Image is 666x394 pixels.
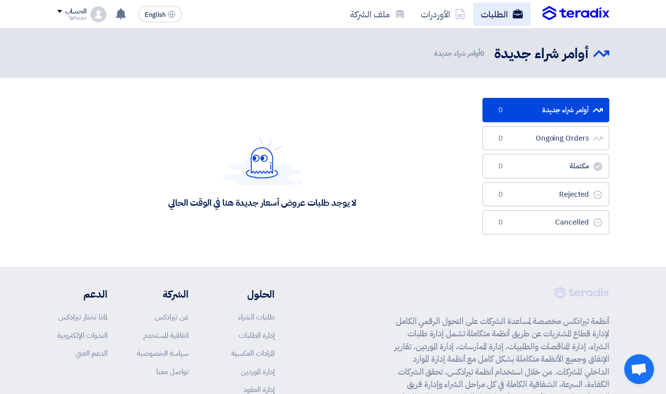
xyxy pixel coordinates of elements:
button: English [138,6,182,22]
a: الأوردرات [413,2,473,26]
div: لا يوجد طلبات عروض أسعار جديدة هنا في الوقت الحالي [168,197,356,208]
h2: أوامر شراء جديدة [494,44,588,64]
a: ملف الشركة [342,2,413,26]
a: الدعم الفني [76,348,107,359]
div: Open chat [624,354,654,384]
span: 0 [495,190,507,200]
a: مكتملة0 [482,154,609,178]
span: 0 [495,161,507,171]
a: إدارة الطلبات [239,330,275,341]
img: Hello [222,137,302,185]
a: Rejected0 [482,182,609,207]
a: عن تيرادكس [155,312,189,322]
span: 0 [480,48,484,59]
a: الطلبات [473,2,531,26]
a: الندوات الإلكترونية [57,330,107,341]
a: طلبات الشراء [238,312,275,322]
a: سياسة الخصوصية [137,348,189,359]
span: أوامر شراء جديدة [434,48,486,59]
a: اتفاقية المستخدم [143,330,189,341]
a: المزادات العكسية [231,348,275,359]
span: 0 [495,134,507,144]
div: Safwan [57,15,87,21]
li: الدعم [57,287,107,302]
a: تواصل معنا [156,366,189,377]
img: profile_test.png [91,6,106,22]
a: Ongoing Orders0 [482,126,609,151]
li: الحلول [218,287,275,302]
span: English [145,11,166,18]
li: الشركة [137,287,189,302]
a: إدارة الموردين [241,366,275,377]
span: 0 [495,218,507,228]
a: أوامر شراء جديدة0 [482,98,609,122]
div: الحساب [65,7,87,16]
span: 0 [495,105,507,115]
img: Teradix logo [543,6,609,21]
a: Cancelled0 [482,210,609,235]
a: لماذا تختار تيرادكس [58,312,107,322]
